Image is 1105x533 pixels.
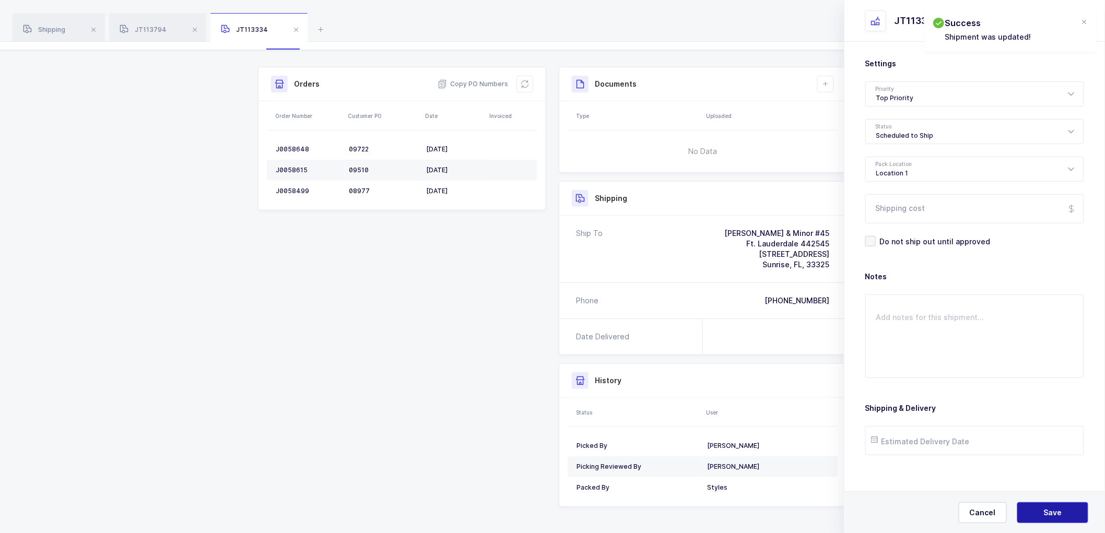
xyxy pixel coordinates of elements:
div: Picked By [577,442,699,450]
div: Phone [576,295,598,306]
h3: Shipping [595,193,627,204]
button: Save [1017,502,1088,523]
h3: Orders [294,79,320,89]
div: Status [576,408,700,417]
h3: Notes [865,271,1084,282]
div: Customer PO [348,112,419,120]
div: [DATE] [426,187,482,195]
span: No Data [636,136,771,167]
div: JT113334 [895,15,939,27]
div: Uploaded [706,112,835,120]
div: 09722 [349,145,418,153]
div: Ft. Lauderdale 442545 [724,239,829,249]
div: Type [576,112,700,120]
span: JT113334 [221,26,268,33]
h3: Documents [595,79,637,89]
h3: Settings [865,58,1084,69]
span: Cancel [970,507,996,518]
span: JT113794 [120,26,167,33]
div: User [706,408,835,417]
input: Shipping cost [865,194,1084,223]
div: Ship To [576,228,603,270]
span: Shipping [23,26,65,33]
div: [PERSON_NAME] [707,463,829,471]
button: Cancel [959,502,1007,523]
span: Do not ship out until approved [876,236,991,246]
h3: Shipping & Delivery [865,403,1084,413]
div: [PHONE_NUMBER] [765,295,829,306]
h2: Success [945,17,1031,29]
div: J0058615 [276,166,340,174]
div: [PERSON_NAME] [707,442,829,450]
div: Invoiced [489,112,534,120]
span: Save [1044,507,1062,518]
div: J0058648 [276,145,340,153]
div: Picking Reviewed By [577,463,699,471]
button: Copy PO Numbers [438,79,508,89]
div: 09510 [349,166,418,174]
div: [STREET_ADDRESS] [724,249,829,259]
div: Date Delivered [576,331,633,342]
div: [PERSON_NAME] & Minor #45 [724,228,829,239]
h3: History [595,375,621,386]
div: [DATE] [426,166,482,174]
div: 08977 [349,187,418,195]
p: Shipment was updated! [945,31,1031,42]
div: Packed By [577,483,699,492]
div: Date [425,112,483,120]
span: Sunrise, FL, 33325 [762,260,829,269]
div: Styles [707,483,829,492]
div: Order Number [275,112,342,120]
div: [DATE] [426,145,482,153]
div: J0058499 [276,187,340,195]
